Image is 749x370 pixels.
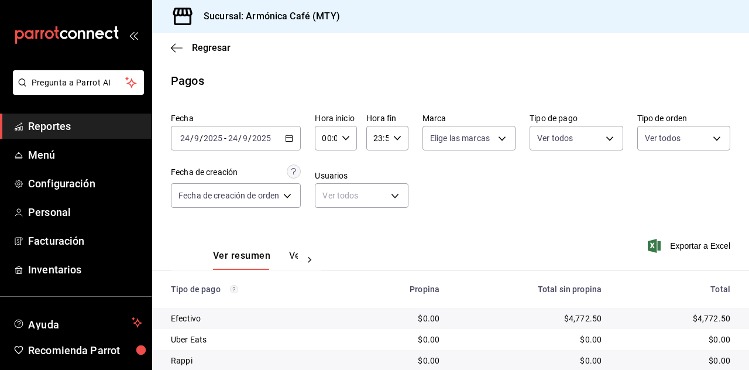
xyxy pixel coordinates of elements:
span: Facturación [28,233,142,249]
button: Ver pagos [289,250,333,270]
div: Uber Eats [171,334,329,345]
input: -- [180,133,190,143]
label: Tipo de pago [530,114,623,122]
span: / [190,133,194,143]
input: ---- [203,133,223,143]
div: navigation tabs [213,250,298,270]
button: Exportar a Excel [650,239,730,253]
span: / [200,133,203,143]
button: Ver resumen [213,250,270,270]
label: Fecha [171,114,301,122]
label: Hora inicio [315,114,357,122]
span: Regresar [192,42,231,53]
span: Personal [28,204,142,220]
span: Reportes [28,118,142,134]
svg: Los pagos realizados con Pay y otras terminales son montos brutos. [230,285,238,293]
div: $0.00 [620,355,730,366]
label: Marca [422,114,516,122]
span: Inventarios [28,262,142,277]
span: Fecha de creación de orden [178,190,279,201]
div: Total [620,285,730,294]
span: Ver todos [645,132,681,144]
div: $0.00 [348,334,440,345]
input: -- [194,133,200,143]
button: Pregunta a Parrot AI [13,70,144,95]
button: Regresar [171,42,231,53]
label: Hora fin [366,114,408,122]
button: open_drawer_menu [129,30,138,40]
span: Pregunta a Parrot AI [32,77,126,89]
div: Ver todos [315,183,408,208]
div: $4,772.50 [458,313,602,324]
input: -- [242,133,248,143]
div: $4,772.50 [620,313,730,324]
h3: Sucursal: Armónica Café (MTY) [194,9,340,23]
span: / [238,133,242,143]
div: $0.00 [458,355,602,366]
div: Tipo de pago [171,285,329,294]
a: Pregunta a Parrot AI [8,85,144,97]
div: $0.00 [620,334,730,345]
span: Configuración [28,176,142,191]
div: $0.00 [348,313,440,324]
div: $0.00 [458,334,602,345]
input: -- [228,133,238,143]
span: Menú [28,147,142,163]
div: $0.00 [348,355,440,366]
label: Tipo de orden [637,114,730,122]
span: Elige las marcas [430,132,490,144]
input: ---- [252,133,272,143]
div: Total sin propina [458,285,602,294]
span: Recomienda Parrot [28,342,142,358]
div: Propina [348,285,440,294]
span: Ver todos [537,132,573,144]
div: Pagos [171,72,204,90]
div: Efectivo [171,313,329,324]
span: - [224,133,226,143]
label: Usuarios [315,172,408,180]
span: / [248,133,252,143]
div: Rappi [171,355,329,366]
div: Fecha de creación [171,166,238,179]
span: Ayuda [28,316,127,330]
